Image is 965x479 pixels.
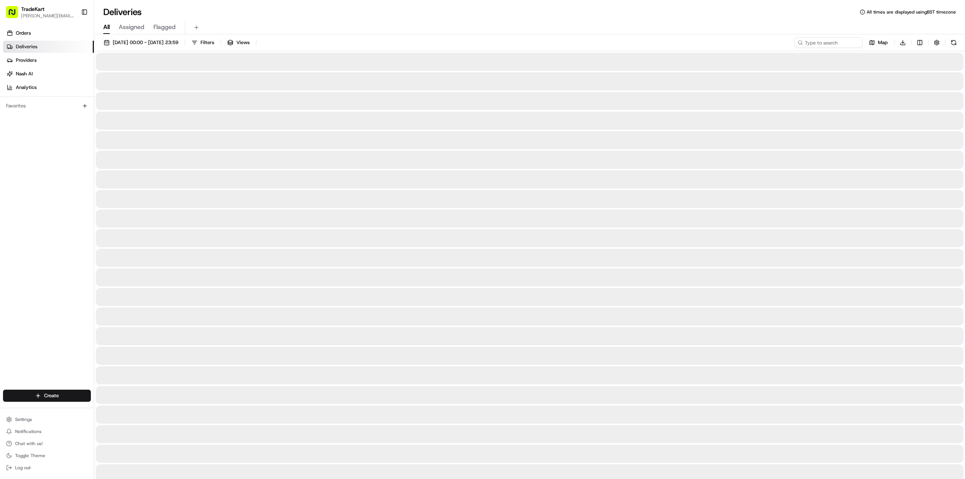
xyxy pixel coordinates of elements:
[865,37,891,48] button: Map
[3,438,91,449] button: Chat with us!
[44,392,59,399] span: Create
[3,41,94,53] a: Deliveries
[948,37,959,48] button: Refresh
[15,441,43,447] span: Chat with us!
[224,37,253,48] button: Views
[188,37,218,48] button: Filters
[3,426,91,437] button: Notifications
[103,23,110,32] span: All
[15,453,45,459] span: Toggle Theme
[21,13,75,19] button: [PERSON_NAME][EMAIL_ADDRESS][PERSON_NAME][DOMAIN_NAME]
[3,27,94,39] a: Orders
[16,57,37,64] span: Providers
[16,70,33,77] span: Nash AI
[103,6,142,18] h1: Deliveries
[113,39,178,46] span: [DATE] 00:00 - [DATE] 23:59
[21,5,44,13] button: TradeKart
[100,37,182,48] button: [DATE] 00:00 - [DATE] 23:59
[16,30,31,37] span: Orders
[3,390,91,402] button: Create
[795,37,862,48] input: Type to search
[3,3,78,21] button: TradeKart[PERSON_NAME][EMAIL_ADDRESS][PERSON_NAME][DOMAIN_NAME]
[878,39,888,46] span: Map
[15,416,32,422] span: Settings
[119,23,144,32] span: Assigned
[3,462,91,473] button: Log out
[201,39,214,46] span: Filters
[153,23,176,32] span: Flagged
[15,465,31,471] span: Log out
[16,84,37,91] span: Analytics
[3,100,91,112] div: Favorites
[867,9,956,15] span: All times are displayed using BST timezone
[16,43,37,50] span: Deliveries
[15,428,41,435] span: Notifications
[3,81,94,93] a: Analytics
[3,68,94,80] a: Nash AI
[3,450,91,461] button: Toggle Theme
[3,54,94,66] a: Providers
[236,39,250,46] span: Views
[3,414,91,425] button: Settings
